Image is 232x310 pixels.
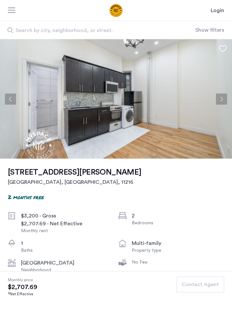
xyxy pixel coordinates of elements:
div: Property type [132,247,224,254]
div: Baths [21,247,113,254]
a: Login [211,7,224,14]
div: Neighborhood [21,267,113,273]
span: Search by city, neighborhood, or street. [16,26,172,34]
div: $3,200 - Gross [21,212,113,220]
p: 2 months free [8,193,44,201]
div: No Fee [132,259,224,266]
button: Previous apartment [5,94,16,105]
span: $2,707.69 [8,283,37,291]
h2: [GEOGRAPHIC_DATA], [GEOGRAPHIC_DATA] , 11216 [8,178,142,186]
div: Bedrooms [132,220,224,226]
div: 2 [132,212,224,220]
div: Monthly rent [21,228,113,234]
a: [STREET_ADDRESS][PERSON_NAME][GEOGRAPHIC_DATA], [GEOGRAPHIC_DATA], 11216 [8,166,142,186]
button: button [177,277,224,292]
a: Cazamio Logo [84,4,148,17]
div: *Net Effective [8,291,37,297]
button: Show or hide filters [195,26,224,34]
div: multi-family [132,239,224,247]
div: 1 [21,239,113,247]
button: Next apartment [216,94,227,105]
span: Contact Agent [182,281,219,288]
img: logo [84,4,148,17]
div: $2,707.69 - Net Effective [21,220,113,228]
h1: [STREET_ADDRESS][PERSON_NAME] [8,166,142,178]
div: [GEOGRAPHIC_DATA] [21,259,113,267]
span: Monthly price [8,277,37,283]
